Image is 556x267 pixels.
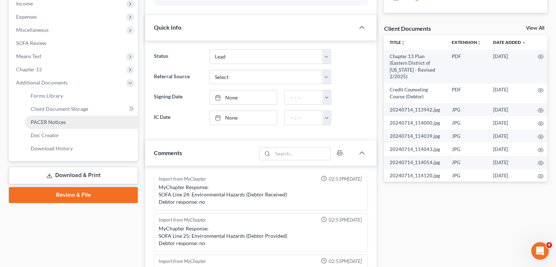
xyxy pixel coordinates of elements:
[487,50,532,83] td: [DATE]
[31,93,63,99] span: Forms Library
[210,111,277,125] a: None
[16,40,46,46] span: SOFA Review
[487,143,532,156] td: [DATE]
[328,176,362,183] span: 02:53PM[DATE]
[16,0,33,7] span: Income
[487,103,532,116] td: [DATE]
[16,14,37,20] span: Expenses
[401,41,405,45] i: unfold_more
[10,37,138,50] a: SOFA Review
[31,145,73,151] span: Download History
[16,79,68,86] span: Additional Documents
[150,70,205,84] label: Referral Source
[493,40,526,45] a: Date Added expand_more
[384,129,446,143] td: 20240714_114039.jpg
[390,40,405,45] a: Titleunfold_more
[159,225,363,247] div: MyChapter Response: SOFA Line 25: Environmental Hazards (Debtor Provided) Debtor response: no
[487,129,532,143] td: [DATE]
[446,103,487,116] td: JPG
[487,116,532,129] td: [DATE]
[446,156,487,169] td: JPG
[31,106,88,112] span: Client Document Storage
[384,143,446,156] td: 20240714_114043.jpg
[285,111,323,125] input: -- : --
[25,89,138,102] a: Forms Library
[154,24,181,31] span: Quick Info
[487,169,532,183] td: [DATE]
[487,83,532,104] td: [DATE]
[446,50,487,83] td: PDF
[9,187,138,203] a: Review & File
[150,90,205,105] label: Signing Date
[487,156,532,169] td: [DATE]
[25,129,138,142] a: Doc Creator
[31,119,66,125] span: PACER Notices
[446,143,487,156] td: JPG
[328,258,362,265] span: 02:53PM[DATE]
[25,116,138,129] a: PACER Notices
[522,41,526,45] i: expand_more
[150,49,205,64] label: Status
[273,147,331,160] input: Search...
[384,25,431,32] div: Client Documents
[446,129,487,143] td: JPG
[328,217,362,223] span: 02:53PM[DATE]
[210,90,277,104] a: None
[159,217,206,223] div: Import from MyChapter
[384,103,446,116] td: 20240714_113942.jpg
[16,27,49,33] span: Miscellaneous
[25,142,138,155] a: Download History
[159,184,363,206] div: MyChapter Response: SOFA Line 24: Environmental Hazards (Debtor Received) Debtor response: no
[384,169,446,183] td: 20240714_114120.jpg
[526,26,544,31] a: View All
[25,102,138,116] a: Client Document Storage
[452,40,481,45] a: Extensionunfold_more
[31,132,59,138] span: Doc Creator
[546,242,552,248] span: 4
[531,242,549,260] iframe: Intercom live chat
[159,176,206,183] div: Import from MyChapter
[446,83,487,104] td: PDF
[285,90,323,104] input: -- : --
[154,149,182,156] span: Comments
[477,41,481,45] i: unfold_more
[446,169,487,183] td: JPG
[16,66,42,72] span: Chapter 13
[16,53,41,59] span: Means Test
[446,116,487,129] td: JPG
[9,167,138,184] a: Download & Print
[384,83,446,104] td: Credit Counseling Course (Debtor)
[384,50,446,83] td: Chapter 13 Plan (Eastern District of [US_STATE] - Revised 2/2025)
[384,156,446,169] td: 20240714_114054.jpg
[384,116,446,129] td: 20240714_114000.jpg
[159,258,206,265] div: Import from MyChapter
[150,110,205,125] label: IC Date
